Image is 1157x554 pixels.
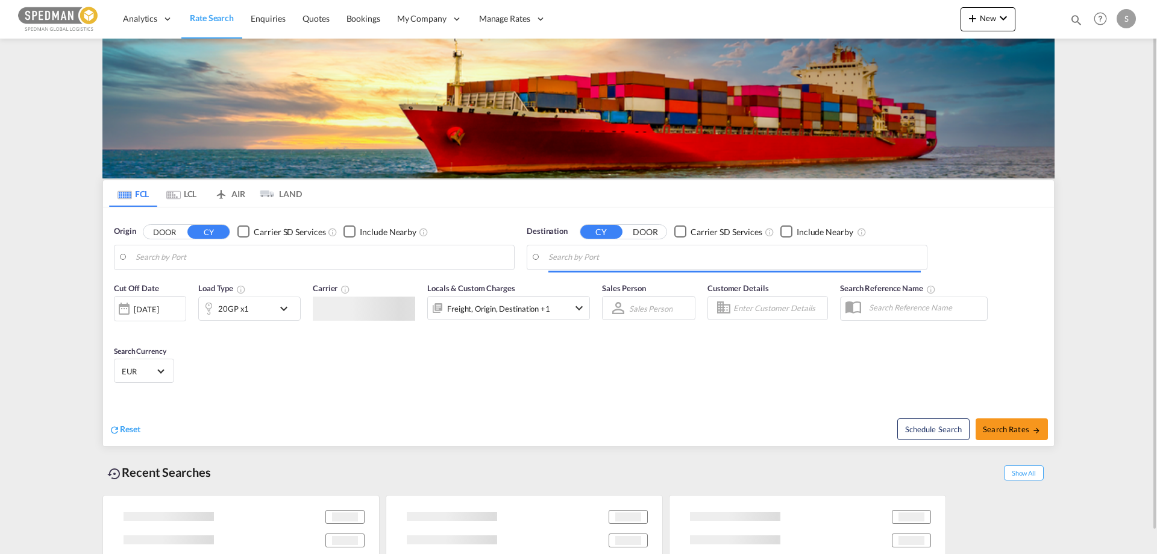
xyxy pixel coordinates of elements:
md-icon: icon-airplane [214,187,228,196]
md-checkbox: Checkbox No Ink [780,225,853,238]
md-tab-item: LAND [254,180,302,207]
span: Search Currency [114,347,166,356]
md-icon: Unchecked: Ignores neighbouring ports when fetching rates.Checked : Includes neighbouring ports w... [857,227,867,237]
div: Include Nearby [797,226,853,238]
button: DOOR [143,225,186,239]
span: Sales Person [602,283,646,293]
md-icon: Your search will be saved by the below given name [926,285,936,294]
md-icon: The selected Trucker/Carrierwill be displayed in the rate results If the rates are from another f... [340,285,350,294]
md-icon: Unchecked: Ignores neighbouring ports when fetching rates.Checked : Includes neighbouring ports w... [419,227,428,237]
span: Analytics [123,13,157,25]
md-tab-item: FCL [109,180,157,207]
md-icon: icon-refresh [109,424,120,435]
md-checkbox: Checkbox No Ink [674,225,762,238]
div: [DATE] [114,296,186,321]
span: Search Reference Name [840,283,936,293]
div: 20GP x1 [218,300,249,317]
md-checkbox: Checkbox No Ink [237,225,325,238]
div: 20GP x1icon-chevron-down [198,297,301,321]
span: Show All [1004,465,1044,480]
md-icon: icon-chevron-down [572,301,586,315]
span: Bookings [346,13,380,24]
span: Manage Rates [479,13,530,25]
div: Carrier SD Services [254,226,325,238]
img: LCL+%26+FCL+BACKGROUND.png [102,39,1055,178]
div: Help [1090,8,1117,30]
button: Note: By default Schedule search will only considerorigin ports, destination ports and cut off da... [897,418,970,440]
md-select: Select Currency: € EUREuro [121,362,168,380]
md-icon: Unchecked: Search for CY (Container Yard) services for all selected carriers.Checked : Search for... [328,227,337,237]
div: Carrier SD Services [691,226,762,238]
button: CY [580,225,622,239]
md-checkbox: Checkbox No Ink [343,225,416,238]
input: Search by Port [548,248,921,266]
button: Search Ratesicon-arrow-right [976,418,1048,440]
div: Freight Origin Destination Factory Stuffingicon-chevron-down [427,296,590,320]
span: Destination [527,225,568,238]
md-icon: icon-chevron-down [277,301,297,316]
div: S [1117,9,1136,28]
button: CY [187,225,230,239]
span: EUR [122,366,155,377]
div: icon-magnify [1070,13,1083,31]
md-select: Sales Person [628,300,674,317]
md-icon: icon-arrow-right [1032,426,1041,435]
md-icon: icon-backup-restore [107,467,122,481]
div: Include Nearby [360,226,416,238]
span: Reset [120,424,140,434]
button: icon-plus 400-fgNewicon-chevron-down [961,7,1015,31]
span: New [965,13,1011,23]
md-icon: icon-information-outline [236,285,246,294]
md-icon: icon-magnify [1070,13,1083,27]
div: Origin DOOR CY Checkbox No InkUnchecked: Search for CY (Container Yard) services for all selected... [103,207,1054,446]
md-icon: icon-chevron-down [996,11,1011,25]
span: Help [1090,8,1111,29]
input: Search Reference Name [863,298,987,316]
span: Origin [114,225,136,238]
span: Customer Details [707,283,768,293]
span: Cut Off Date [114,283,159,293]
input: Search by Port [136,248,508,266]
span: Rate Search [190,13,234,23]
div: icon-refreshReset [109,423,140,436]
md-tab-item: AIR [205,180,254,207]
md-icon: icon-plus 400-fg [965,11,980,25]
md-icon: Unchecked: Search for CY (Container Yard) services for all selected carriers.Checked : Search for... [765,227,774,237]
md-pagination-wrapper: Use the left and right arrow keys to navigate between tabs [109,180,302,207]
img: c12ca350ff1b11efb6b291369744d907.png [18,5,99,33]
input: Enter Customer Details [733,299,824,317]
span: Load Type [198,283,246,293]
span: Search Rates [983,424,1041,434]
span: My Company [397,13,447,25]
span: Enquiries [251,13,286,24]
div: [DATE] [134,304,158,315]
div: Freight Origin Destination Factory Stuffing [447,300,550,317]
span: Locals & Custom Charges [427,283,515,293]
md-datepicker: Select [114,320,123,336]
div: Recent Searches [102,459,216,486]
button: DOOR [624,225,666,239]
md-tab-item: LCL [157,180,205,207]
span: Carrier [313,283,350,293]
span: Quotes [303,13,329,24]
